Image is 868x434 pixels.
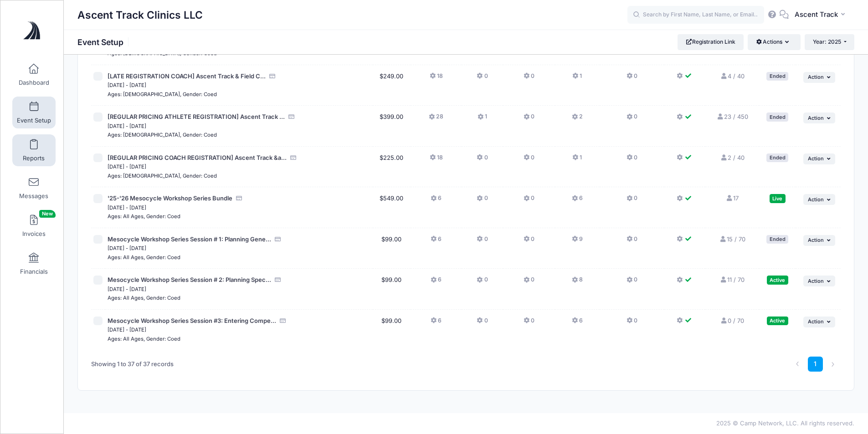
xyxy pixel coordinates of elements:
[808,278,824,284] span: Action
[288,114,295,120] i: Accepting Credit Card Payments
[808,318,824,325] span: Action
[108,254,180,260] small: Ages: All Ages, Gender: Coed
[236,195,243,201] i: Accepting Credit Card Payments
[808,115,824,121] span: Action
[627,276,637,289] button: 0
[108,317,276,324] span: Mesocycle Workshop Series Session #3: Entering Compe...
[373,310,411,350] td: $99.00
[430,153,443,167] button: 18
[789,5,854,26] button: Ascent Track
[572,153,582,167] button: 1
[477,235,488,248] button: 0
[627,112,637,126] button: 0
[431,317,442,330] button: 6
[477,72,488,85] button: 0
[108,327,146,333] small: [DATE] - [DATE]
[373,228,411,269] td: $99.00
[12,134,56,166] a: Reports
[770,194,786,203] div: Live
[108,213,180,220] small: Ages: All Ages, Gender: Coed
[720,72,744,80] a: 4 / 40
[808,237,824,243] span: Action
[808,196,824,203] span: Action
[803,72,835,83] button: Action
[524,194,534,207] button: 0
[274,236,282,242] i: Accepting Credit Card Payments
[477,276,488,289] button: 0
[524,317,534,330] button: 0
[91,354,174,375] div: Showing 1 to 37 of 37 records
[803,235,835,246] button: Action
[108,91,217,97] small: Ages: [DEMOGRAPHIC_DATA], Gender: Coed
[15,14,50,48] img: Ascent Track Clinics LLC
[720,154,744,161] a: 2 / 40
[808,155,824,162] span: Action
[572,194,583,207] button: 6
[627,6,764,24] input: Search by First Name, Last Name, or Email...
[12,59,56,91] a: Dashboard
[766,153,788,162] div: Ended
[108,235,271,243] span: Mesocycle Workshop Series Session # 1: Planning Gene...
[19,79,49,87] span: Dashboard
[19,192,48,200] span: Messages
[430,72,443,85] button: 18
[373,269,411,310] td: $99.00
[12,97,56,128] a: Event Setup
[678,34,744,50] a: Registration Link
[627,235,637,248] button: 0
[795,10,838,20] span: Ascent Track
[803,194,835,205] button: Action
[279,318,287,324] i: Accepting Credit Card Payments
[23,154,45,162] span: Reports
[108,194,232,202] span: '25-'26 Mesocycle Workshop Series Bundle
[431,235,442,248] button: 6
[269,73,276,79] i: Accepting Credit Card Payments
[627,72,637,85] button: 0
[108,276,271,283] span: Mesocycle Workshop Series Session # 2: Planning Spec...
[572,276,583,289] button: 8
[477,153,488,167] button: 0
[524,235,534,248] button: 0
[39,210,56,218] span: New
[478,112,487,126] button: 1
[716,419,854,427] span: 2025 © Camp Network, LLC. All rights reserved.
[373,187,411,228] td: $549.00
[12,172,56,204] a: Messages
[572,235,583,248] button: 9
[803,317,835,327] button: Action
[77,5,203,26] h1: Ascent Track Clinics LLC
[20,268,48,276] span: Financials
[803,276,835,286] button: Action
[766,112,788,121] div: Ended
[716,113,748,120] a: 23 / 450
[767,317,788,325] div: Active
[77,37,131,47] h1: Event Setup
[373,106,411,147] td: $399.00
[572,72,582,85] button: 1
[726,194,739,202] a: 17
[429,112,443,126] button: 28
[803,153,835,164] button: Action
[720,317,744,324] a: 0 / 70
[108,82,146,88] small: [DATE] - [DATE]
[572,317,583,330] button: 6
[108,204,146,211] small: [DATE] - [DATE]
[524,276,534,289] button: 0
[431,276,442,289] button: 6
[274,277,282,283] i: Accepting Credit Card Payments
[767,276,788,284] div: Active
[108,154,287,161] span: [REGULAR PRICING COACH REGISTRATION] Ascent Track &a...
[766,72,788,81] div: Ended
[748,34,800,50] button: Actions
[108,72,266,80] span: [LATE REGISTRATION COACH] Ascent Track & Field C...
[524,72,534,85] button: 0
[477,317,488,330] button: 0
[108,132,217,138] small: Ages: [DEMOGRAPHIC_DATA], Gender: Coed
[766,235,788,244] div: Ended
[373,65,411,106] td: $249.00
[108,123,146,129] small: [DATE] - [DATE]
[813,38,841,45] span: Year: 2025
[290,155,297,161] i: Accepting Credit Card Payments
[627,317,637,330] button: 0
[720,276,745,283] a: 11 / 70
